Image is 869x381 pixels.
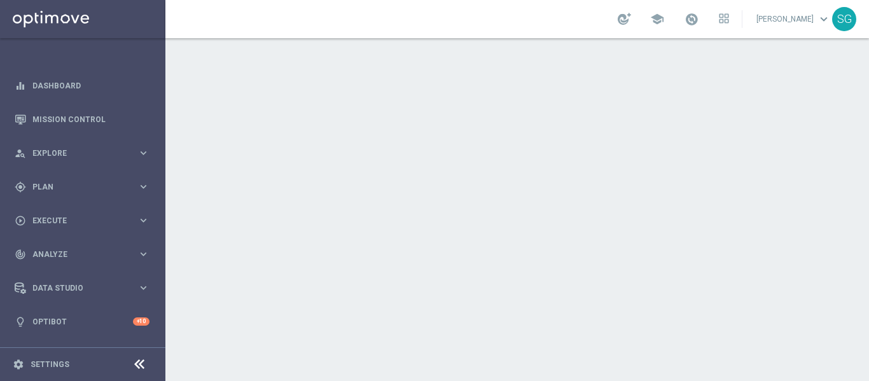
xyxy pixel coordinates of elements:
a: Dashboard [32,69,149,102]
button: gps_fixed Plan keyboard_arrow_right [14,182,150,192]
div: Optibot [15,305,149,338]
i: play_circle_outline [15,215,26,226]
button: play_circle_outline Execute keyboard_arrow_right [14,216,150,226]
div: Plan [15,181,137,193]
button: person_search Explore keyboard_arrow_right [14,148,150,158]
i: equalizer [15,80,26,92]
span: keyboard_arrow_down [817,12,831,26]
i: lightbulb [15,316,26,328]
button: track_changes Analyze keyboard_arrow_right [14,249,150,260]
a: [PERSON_NAME]keyboard_arrow_down [755,10,832,29]
i: settings [13,359,24,370]
i: gps_fixed [15,181,26,193]
div: Dashboard [15,69,149,102]
button: lightbulb Optibot +10 [14,317,150,327]
i: track_changes [15,249,26,260]
i: keyboard_arrow_right [137,147,149,159]
span: Plan [32,183,137,191]
button: Data Studio keyboard_arrow_right [14,283,150,293]
div: Mission Control [15,102,149,136]
div: SG [832,7,856,31]
button: equalizer Dashboard [14,81,150,91]
span: Analyze [32,251,137,258]
a: Settings [31,361,69,368]
span: Data Studio [32,284,137,292]
span: Execute [32,217,137,225]
i: keyboard_arrow_right [137,214,149,226]
button: Mission Control [14,114,150,125]
span: Explore [32,149,137,157]
span: school [650,12,664,26]
div: Explore [15,148,137,159]
div: Execute [15,215,137,226]
div: Analyze [15,249,137,260]
a: Mission Control [32,102,149,136]
div: Data Studio [15,282,137,294]
i: keyboard_arrow_right [137,248,149,260]
div: +10 [133,317,149,326]
i: keyboard_arrow_right [137,181,149,193]
i: person_search [15,148,26,159]
a: Optibot [32,305,133,338]
i: keyboard_arrow_right [137,282,149,294]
